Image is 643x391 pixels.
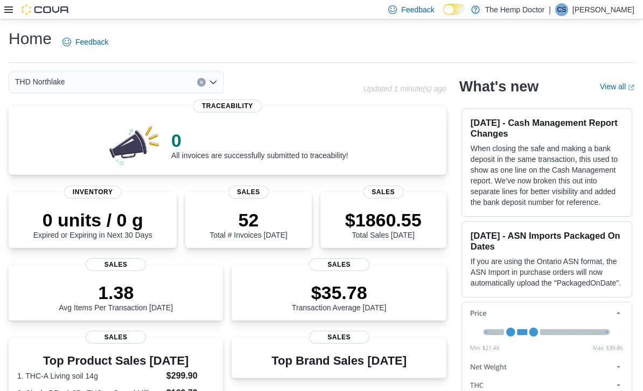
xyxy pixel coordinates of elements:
a: Feedback [58,31,113,53]
div: Transaction Average [DATE] [292,282,387,312]
div: Cindy Shade [555,3,568,16]
h2: What's new [459,78,539,95]
div: Total # Invoices [DATE] [209,209,287,239]
p: If you are using the Ontario ASN format, the ASN Import in purchase orders will now automatically... [471,256,623,288]
h1: Home [9,28,52,49]
h3: [DATE] - Cash Management Report Changes [471,117,623,139]
span: Sales [228,186,269,198]
div: All invoices are successfully submitted to traceability! [171,130,348,160]
p: The Hemp Doctor [485,3,544,16]
dd: $299.90 [166,369,215,382]
span: Sales [86,258,146,271]
span: Sales [363,186,403,198]
img: Cova [22,4,70,15]
span: Feedback [75,37,108,47]
p: 0 [171,130,348,151]
span: THD Northlake [15,75,65,88]
button: Open list of options [209,78,218,87]
span: Sales [309,331,369,344]
span: Feedback [401,4,434,15]
span: CS [557,3,567,16]
h3: [DATE] - ASN Imports Packaged On Dates [471,230,623,252]
p: | [549,3,551,16]
h3: Top Product Sales [DATE] [17,354,214,367]
p: $35.78 [292,282,387,303]
svg: External link [628,84,634,91]
div: Avg Items Per Transaction [DATE] [59,282,173,312]
span: Sales [309,258,369,271]
p: $1860.55 [345,209,422,231]
div: Total Sales [DATE] [345,209,422,239]
button: Clear input [197,78,206,87]
p: When closing the safe and making a bank deposit in the same transaction, this used to show as one... [471,143,623,208]
div: Expired or Expiring in Next 30 Days [33,209,152,239]
span: Traceability [193,99,262,112]
span: Dark Mode [443,15,444,16]
p: Updated 1 minute(s) ago [364,84,446,93]
p: 0 units / 0 g [33,209,152,231]
h3: Top Brand Sales [DATE] [271,354,407,367]
a: View allExternal link [600,82,634,91]
span: Inventory [64,186,122,198]
p: 1.38 [59,282,173,303]
img: 0 [107,123,163,166]
p: [PERSON_NAME] [572,3,634,16]
dt: 1. THC-A Living soil 14g [17,371,162,381]
span: Sales [86,331,146,344]
input: Dark Mode [443,4,466,15]
p: 52 [209,209,287,231]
